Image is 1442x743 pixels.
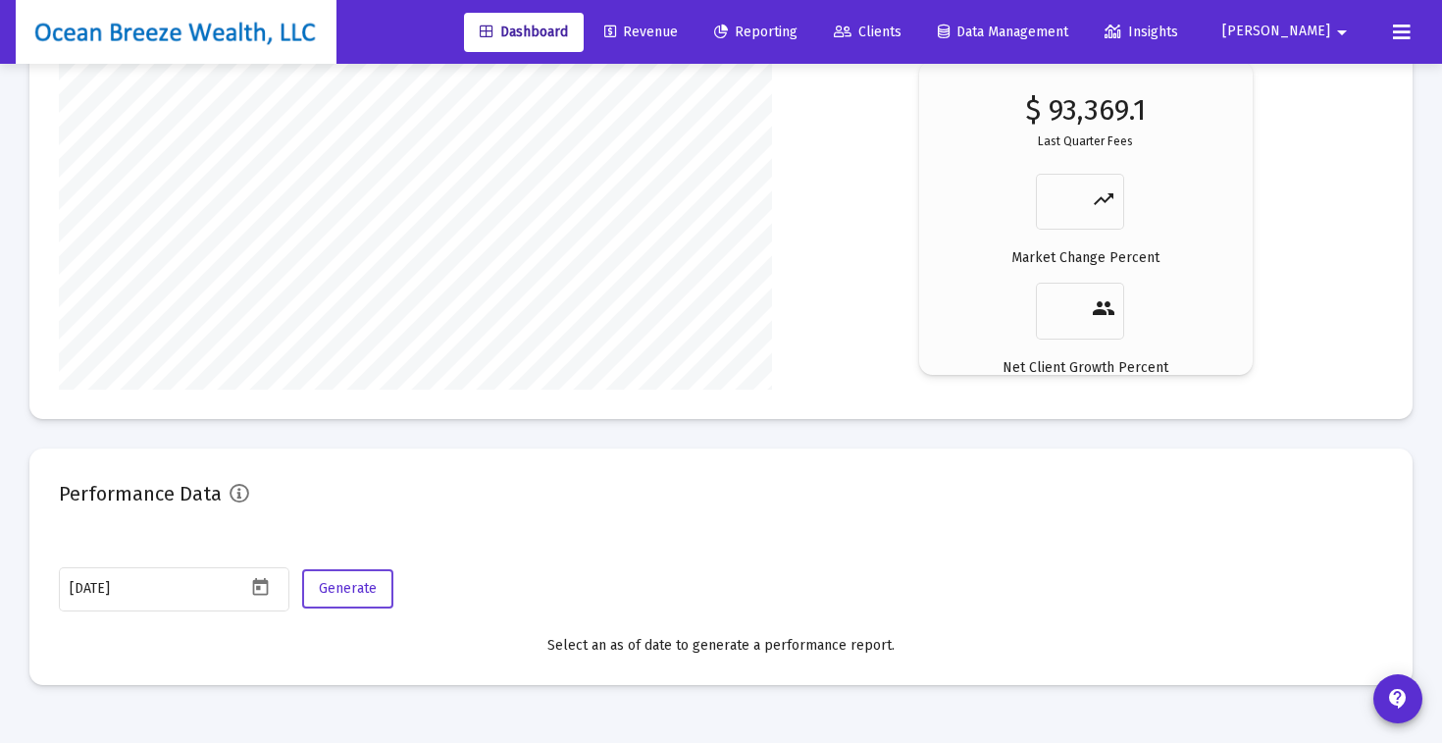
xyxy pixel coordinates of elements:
[818,13,917,52] a: Clients
[246,573,275,602] button: Open calendar
[1199,12,1377,51] button: [PERSON_NAME]
[59,636,1383,656] div: Select an as of date to generate a performance report.
[1003,358,1168,378] p: Net Client Growth Percent
[1330,13,1354,52] mat-icon: arrow_drop_down
[938,24,1068,40] span: Data Management
[464,13,584,52] a: Dashboard
[30,13,322,52] img: Dashboard
[1025,100,1146,120] p: $ 93,369.1
[834,24,901,40] span: Clients
[922,13,1084,52] a: Data Management
[604,24,678,40] span: Revenue
[59,478,222,509] h2: Performance Data
[1092,296,1115,320] mat-icon: people
[319,580,377,597] span: Generate
[1222,24,1330,40] span: [PERSON_NAME]
[589,13,694,52] a: Revenue
[302,569,393,609] button: Generate
[70,581,246,597] input: Select a Date
[1011,248,1159,268] p: Market Change Percent
[714,24,798,40] span: Reporting
[1105,24,1178,40] span: Insights
[1038,132,1133,151] p: Last Quarter Fees
[480,24,568,40] span: Dashboard
[1386,687,1410,711] mat-icon: contact_support
[1092,187,1115,211] mat-icon: trending_up
[1089,13,1194,52] a: Insights
[698,13,813,52] a: Reporting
